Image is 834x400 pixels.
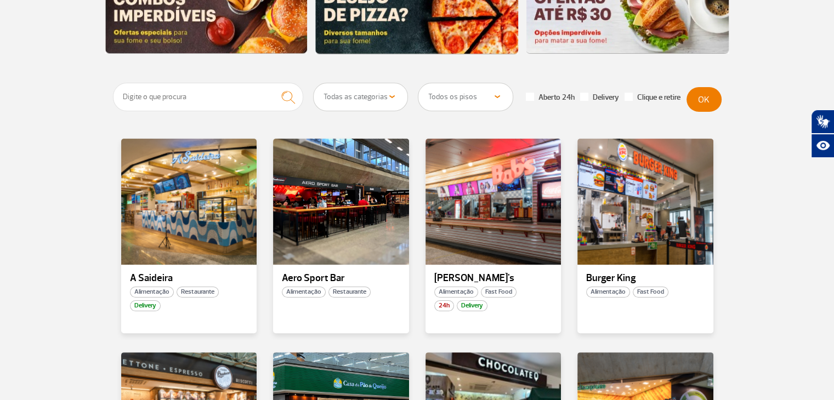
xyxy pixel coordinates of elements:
p: A Saideira [130,273,248,284]
span: 24h [434,300,454,311]
span: Fast Food [633,287,668,298]
input: Digite o que procura [113,83,304,111]
button: Abrir recursos assistivos. [811,134,834,158]
span: Alimentação [130,287,174,298]
span: Alimentação [282,287,326,298]
p: Burger King [586,273,705,284]
p: [PERSON_NAME]'s [434,273,553,284]
span: Restaurante [177,287,219,298]
span: Restaurante [328,287,371,298]
label: Aberto 24h [526,93,575,102]
span: Delivery [130,300,161,311]
span: Fast Food [481,287,517,298]
label: Delivery [580,93,619,102]
label: Clique e retire [625,93,680,102]
p: Aero Sport Bar [282,273,400,284]
span: Alimentação [586,287,630,298]
span: Alimentação [434,287,478,298]
span: Delivery [457,300,487,311]
button: Abrir tradutor de língua de sinais. [811,110,834,134]
div: Plugin de acessibilidade da Hand Talk. [811,110,834,158]
button: OK [687,87,722,112]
